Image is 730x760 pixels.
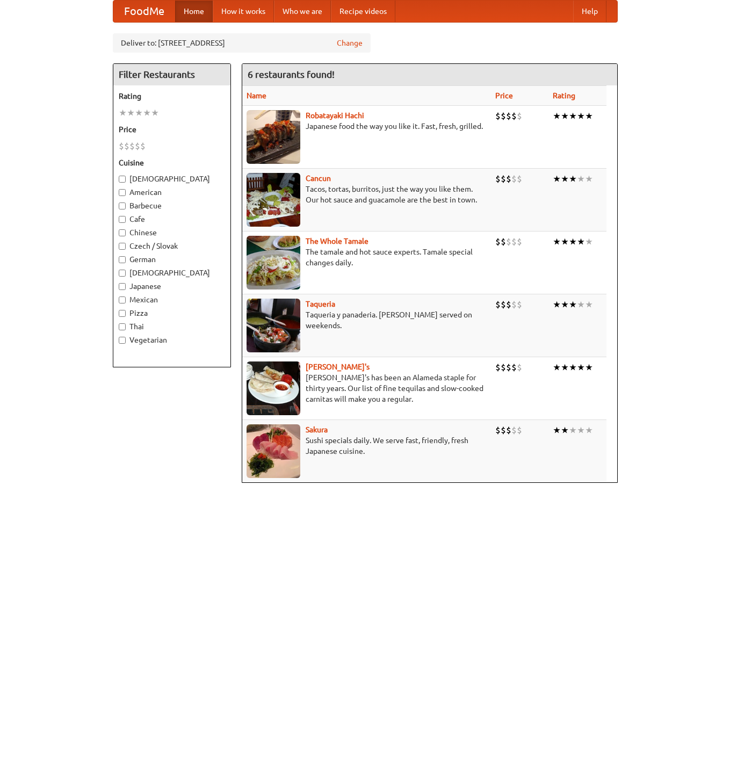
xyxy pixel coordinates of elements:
[247,247,487,268] p: The tamale and hot sauce experts. Tamale special changes daily.
[247,299,300,352] img: taqueria.jpg
[569,424,577,436] li: ★
[553,110,561,122] li: ★
[561,299,569,310] li: ★
[119,256,126,263] input: German
[569,299,577,310] li: ★
[585,361,593,373] li: ★
[119,200,225,211] label: Barbecue
[247,372,487,404] p: [PERSON_NAME]'s has been an Alameda staple for thirty years. Our list of fine tequilas and slow-c...
[119,308,225,319] label: Pizza
[119,310,126,317] input: Pizza
[506,173,511,185] li: $
[175,1,213,22] a: Home
[495,173,501,185] li: $
[569,361,577,373] li: ★
[577,299,585,310] li: ★
[553,361,561,373] li: ★
[306,174,331,183] a: Cancun
[553,299,561,310] li: ★
[119,227,225,238] label: Chinese
[119,124,225,135] h5: Price
[119,281,225,292] label: Japanese
[495,110,501,122] li: $
[119,214,225,225] label: Cafe
[337,38,363,48] a: Change
[331,1,395,22] a: Recipe videos
[143,107,151,119] li: ★
[119,91,225,102] h5: Rating
[113,33,371,53] div: Deliver to: [STREET_ADDRESS]
[127,107,135,119] li: ★
[517,110,522,122] li: $
[124,140,129,152] li: $
[506,424,511,436] li: $
[119,229,126,236] input: Chinese
[306,111,364,120] a: Robatayaki Hachi
[506,110,511,122] li: $
[553,173,561,185] li: ★
[119,189,126,196] input: American
[129,140,135,152] li: $
[553,236,561,248] li: ★
[577,110,585,122] li: ★
[119,270,126,277] input: [DEMOGRAPHIC_DATA]
[585,173,593,185] li: ★
[561,110,569,122] li: ★
[119,283,126,290] input: Japanese
[119,107,127,119] li: ★
[577,236,585,248] li: ★
[119,173,225,184] label: [DEMOGRAPHIC_DATA]
[569,173,577,185] li: ★
[119,176,126,183] input: [DEMOGRAPHIC_DATA]
[306,363,370,371] a: [PERSON_NAME]'s
[119,140,124,152] li: $
[501,361,506,373] li: $
[517,299,522,310] li: $
[306,425,328,434] a: Sakura
[573,1,606,22] a: Help
[135,140,140,152] li: $
[306,300,335,308] a: Taqueria
[247,110,300,164] img: robatayaki.jpg
[119,321,225,332] label: Thai
[511,299,517,310] li: $
[569,236,577,248] li: ★
[119,187,225,198] label: American
[247,173,300,227] img: cancun.jpg
[119,267,225,278] label: [DEMOGRAPHIC_DATA]
[306,237,368,245] b: The Whole Tamale
[495,236,501,248] li: $
[561,236,569,248] li: ★
[119,254,225,265] label: German
[577,361,585,373] li: ★
[247,435,487,457] p: Sushi specials daily. We serve fast, friendly, fresh Japanese cuisine.
[569,110,577,122] li: ★
[517,424,522,436] li: $
[119,157,225,168] h5: Cuisine
[585,110,593,122] li: ★
[113,64,230,85] h4: Filter Restaurants
[119,335,225,345] label: Vegetarian
[119,202,126,209] input: Barbecue
[495,299,501,310] li: $
[517,173,522,185] li: $
[501,110,506,122] li: $
[495,91,513,100] a: Price
[247,236,300,289] img: wholetamale.jpg
[585,299,593,310] li: ★
[561,173,569,185] li: ★
[511,361,517,373] li: $
[511,110,517,122] li: $
[119,296,126,303] input: Mexican
[247,361,300,415] img: pedros.jpg
[119,243,126,250] input: Czech / Slovak
[577,424,585,436] li: ★
[135,107,143,119] li: ★
[213,1,274,22] a: How it works
[577,173,585,185] li: ★
[506,299,511,310] li: $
